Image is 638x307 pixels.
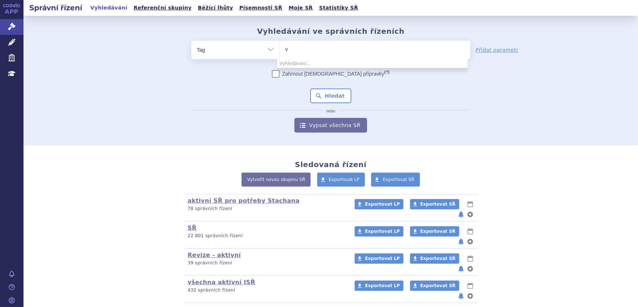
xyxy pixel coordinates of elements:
button: lhůty [467,254,474,263]
button: nastavení [467,210,474,219]
a: Moje SŘ [286,3,315,13]
a: Vyhledávání [88,3,130,13]
button: nastavení [467,237,474,246]
a: Statistiky SŘ [317,3,360,13]
span: Exportovat LP [365,283,400,288]
a: Běžící lhůty [196,3,235,13]
button: notifikace [457,237,465,246]
button: lhůty [467,200,474,209]
button: notifikace [457,210,465,219]
span: Exportovat LP [365,202,400,207]
a: Exportovat LP [355,199,403,209]
a: Exportovat LP [317,173,365,187]
h2: Sledovaná řízení [295,160,366,169]
span: Exportovat SŘ [420,283,456,288]
a: Vypsat všechna SŘ [294,118,367,133]
li: Vyhledávání… [277,59,468,68]
a: Referenční skupiny [131,3,194,13]
p: 432 správních řízení [188,287,345,293]
a: Exportovat LP [355,281,403,291]
span: Exportovat LP [329,177,360,182]
a: Exportovat SŘ [410,253,459,264]
a: aktivní SŘ pro potřeby Stachana [188,197,300,204]
span: Exportovat SŘ [383,177,414,182]
button: notifikace [457,292,465,300]
a: Exportovat SŘ [410,226,459,236]
span: Exportovat SŘ [420,229,456,234]
button: Hledat [310,89,352,103]
a: Vytvořit novou skupinu SŘ [242,173,311,187]
button: lhůty [467,281,474,290]
button: lhůty [467,227,474,236]
a: Exportovat LP [355,253,403,264]
h2: Správní řízení [23,3,88,13]
a: Exportovat SŘ [410,281,459,291]
span: Exportovat LP [365,229,400,234]
p: 39 správních řízení [188,260,345,266]
a: Revize - aktivní [188,252,241,259]
p: 78 správních řízení [188,206,345,212]
a: Exportovat SŘ [410,199,459,209]
abbr: (?) [384,70,389,75]
h2: Vyhledávání ve správních řízeních [257,27,405,36]
button: notifikace [457,264,465,273]
p: 22 801 správních řízení [188,233,345,239]
button: nastavení [467,292,474,300]
a: Exportovat LP [355,226,403,236]
a: SŘ [188,224,197,231]
span: Exportovat SŘ [420,256,456,261]
span: Exportovat SŘ [420,202,456,207]
a: Písemnosti SŘ [237,3,284,13]
a: Exportovat SŘ [371,173,420,187]
button: nastavení [467,264,474,273]
a: Přidat parametr [476,46,519,54]
a: všechna aktivní ISŘ [188,279,255,286]
label: Zahrnout [DEMOGRAPHIC_DATA] přípravky [272,70,389,77]
i: nebo [323,109,339,113]
span: Exportovat LP [365,256,400,261]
